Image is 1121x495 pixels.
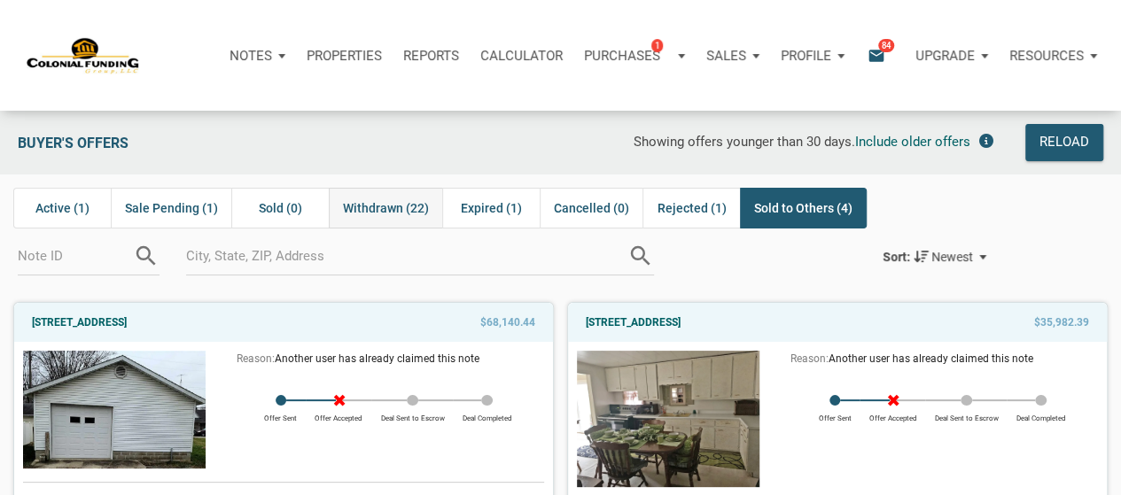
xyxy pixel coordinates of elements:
[740,188,867,228] div: Sold to Others (4)
[371,406,453,423] div: Deal Sent to Escrow
[27,36,140,74] img: NoteUnlimited
[231,188,329,228] div: Sold (0)
[480,312,535,333] span: $68,140.44
[855,134,970,150] span: Include older offers
[35,197,90,219] span: Active (1)
[790,352,829,365] span: Reason:
[905,29,999,82] button: Upgrade
[577,351,759,487] img: 581421
[878,38,894,52] span: 84
[133,243,160,269] i: search
[403,48,459,64] p: Reports
[307,48,382,64] p: Properties
[296,29,393,82] a: Properties
[860,406,925,423] div: Offer Accepted
[186,236,627,275] input: City, State, ZIP, Address
[883,246,993,267] button: Sort:Newest
[259,197,302,219] span: Sold (0)
[925,406,1007,423] div: Deal Sent to Escrow
[634,134,855,150] span: Showing offers younger than 30 days.
[706,48,746,64] p: Sales
[453,406,520,423] div: Deal Completed
[343,197,429,219] span: Withdrawn (22)
[781,48,831,64] p: Profile
[554,197,629,219] span: Cancelled (0)
[854,29,905,82] button: email84
[642,188,740,228] div: Rejected (1)
[470,29,573,82] a: Calculator
[866,45,887,66] i: email
[255,406,306,423] div: Offer Sent
[586,312,681,333] a: [STREET_ADDRESS]
[627,243,653,269] i: search
[1039,132,1089,153] div: Reload
[9,124,340,161] div: Buyer's Offers
[883,250,910,264] div: Sort:
[329,188,442,228] div: Withdrawn (22)
[13,188,111,228] div: Active (1)
[23,351,206,468] img: 581264
[540,188,642,228] div: Cancelled (0)
[584,48,660,64] p: Purchases
[931,250,973,264] span: Newest
[18,236,133,275] input: Note ID
[393,29,470,82] button: Reports
[829,352,1033,365] span: Another user has already claimed this note
[651,38,663,52] span: 1
[275,352,479,365] span: Another user has already claimed this note
[1007,406,1074,423] div: Deal Completed
[480,48,563,64] p: Calculator
[999,29,1108,82] button: Resources
[809,406,860,423] div: Offer Sent
[1025,124,1103,161] button: Reload
[32,312,127,333] a: [STREET_ADDRESS]
[219,29,296,82] button: Notes
[573,29,696,82] button: Purchases1
[111,188,231,228] div: Sale Pending (1)
[696,29,770,82] button: Sales
[442,188,540,228] div: Expired (1)
[1009,48,1084,64] p: Resources
[915,48,975,64] p: Upgrade
[1034,312,1089,333] span: $35,982.39
[230,48,272,64] p: Notes
[306,406,371,423] div: Offer Accepted
[658,197,727,219] span: Rejected (1)
[754,197,852,219] span: Sold to Others (4)
[770,29,855,82] button: Profile
[237,352,275,365] span: Reason:
[461,197,522,219] span: Expired (1)
[125,197,218,219] span: Sale Pending (1)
